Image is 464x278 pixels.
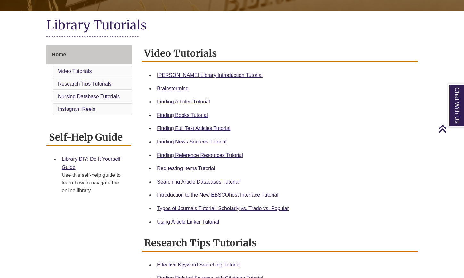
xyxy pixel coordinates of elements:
div: Guide Page Menu [46,45,132,116]
a: Instagram Reels [58,106,95,112]
a: Finding Full Text Articles Tutorial [157,126,230,131]
span: Home [52,52,66,57]
a: Finding News Sources Tutorial [157,139,226,144]
a: Brainstorming [157,86,189,91]
a: Nursing Database Tutorials [58,94,120,99]
a: Library DIY: Do It Yourself Guide [62,156,120,170]
a: Requesting Items Tutorial [157,166,215,171]
h2: Self-Help Guide [46,129,131,146]
h1: Library Tutorials [46,17,418,34]
a: Finding Articles Tutorial [157,99,210,104]
a: Effective Keyword Searching Tutorial [157,262,240,267]
a: Types of Journals Tutorial: Scholarly vs. Trade vs. Popular [157,206,289,211]
a: Video Tutorials [58,69,92,74]
a: [PERSON_NAME] Library Introduction Tutorial [157,72,263,78]
a: Finding Reference Resources Tutorial [157,152,243,158]
a: Back to Top [438,124,462,133]
a: Finding Books Tutorial [157,112,208,118]
a: Using Article Linker Tutorial [157,219,219,225]
h2: Video Tutorials [142,45,418,62]
h2: Research Tips Tutorials [142,235,418,252]
a: Home [46,45,132,64]
div: Use this self-help guide to learn how to navigate the online library. [62,171,126,194]
a: Research Tips Tutorials [58,81,111,86]
a: Searching Article Databases Tutorial [157,179,240,184]
a: Introduction to the New EBSCOhost Interface Tutorial [157,192,278,198]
